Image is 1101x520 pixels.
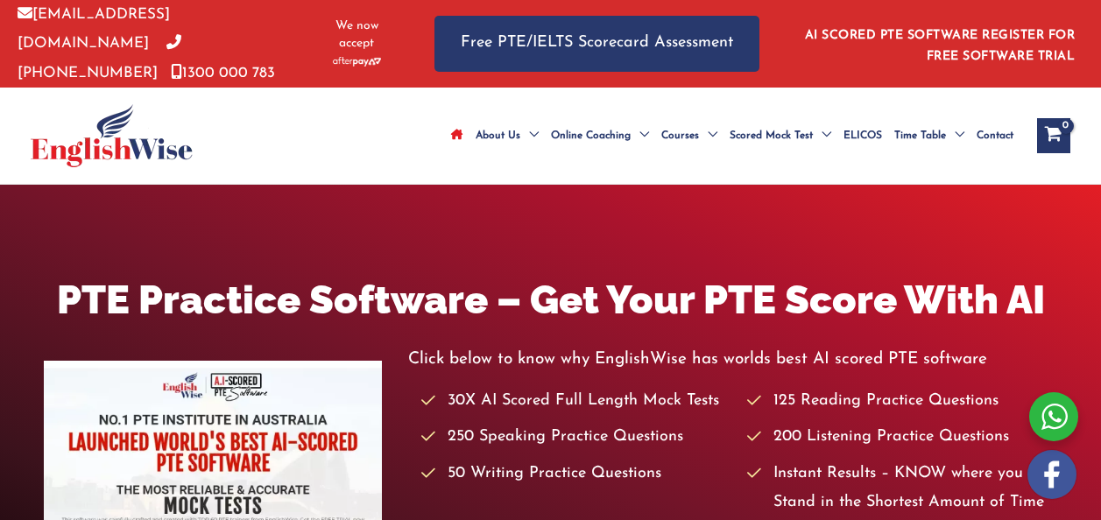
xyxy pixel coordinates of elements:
[805,29,1076,63] a: AI SCORED PTE SOFTWARE REGISTER FOR FREE SOFTWARE TRIAL
[18,7,170,51] a: [EMAIL_ADDRESS][DOMAIN_NAME]
[970,105,1020,166] a: Contact
[661,105,699,166] span: Courses
[1037,118,1070,153] a: View Shopping Cart, empty
[445,105,1020,166] nav: Site Navigation: Main Menu
[813,105,831,166] span: Menu Toggle
[894,105,946,166] span: Time Table
[421,387,730,416] li: 30X AI Scored Full Length Mock Tests
[843,105,882,166] span: ELICOS
[794,15,1083,72] aside: Header Widget 1
[31,104,193,167] img: cropped-ew-logo
[171,66,275,81] a: 1300 000 783
[977,105,1013,166] span: Contact
[408,345,1057,374] p: Click below to know why EnglishWise has worlds best AI scored PTE software
[469,105,545,166] a: About UsMenu Toggle
[888,105,970,166] a: Time TableMenu Toggle
[323,18,391,53] span: We now accept
[421,460,730,488] li: 50 Writing Practice Questions
[699,105,717,166] span: Menu Toggle
[476,105,520,166] span: About Us
[421,423,730,452] li: 250 Speaking Practice Questions
[631,105,649,166] span: Menu Toggle
[545,105,655,166] a: Online CoachingMenu Toggle
[747,460,1056,518] li: Instant Results – KNOW where you Stand in the Shortest Amount of Time
[723,105,837,166] a: Scored Mock TestMenu Toggle
[551,105,631,166] span: Online Coaching
[333,57,381,67] img: Afterpay-Logo
[837,105,888,166] a: ELICOS
[730,105,813,166] span: Scored Mock Test
[1027,450,1076,499] img: white-facebook.png
[18,36,181,80] a: [PHONE_NUMBER]
[946,105,964,166] span: Menu Toggle
[747,423,1056,452] li: 200 Listening Practice Questions
[44,272,1056,327] h1: PTE Practice Software – Get Your PTE Score With AI
[520,105,539,166] span: Menu Toggle
[655,105,723,166] a: CoursesMenu Toggle
[747,387,1056,416] li: 125 Reading Practice Questions
[434,16,759,71] a: Free PTE/IELTS Scorecard Assessment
